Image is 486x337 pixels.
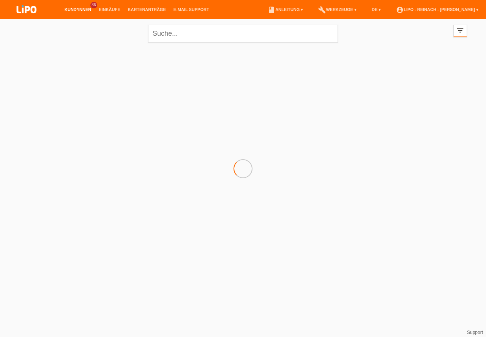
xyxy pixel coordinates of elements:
[170,7,213,12] a: E-Mail Support
[318,6,326,14] i: build
[61,7,95,12] a: Kund*innen
[148,25,338,43] input: Suche...
[90,2,97,8] span: 36
[314,7,360,12] a: buildWerkzeuge ▾
[268,6,275,14] i: book
[368,7,385,12] a: DE ▾
[8,16,46,21] a: LIPO pay
[264,7,307,12] a: bookAnleitung ▾
[95,7,124,12] a: Einkäufe
[124,7,170,12] a: Kartenanträge
[467,330,483,335] a: Support
[392,7,482,12] a: account_circleLIPO - Reinach - [PERSON_NAME] ▾
[456,26,464,35] i: filter_list
[396,6,404,14] i: account_circle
